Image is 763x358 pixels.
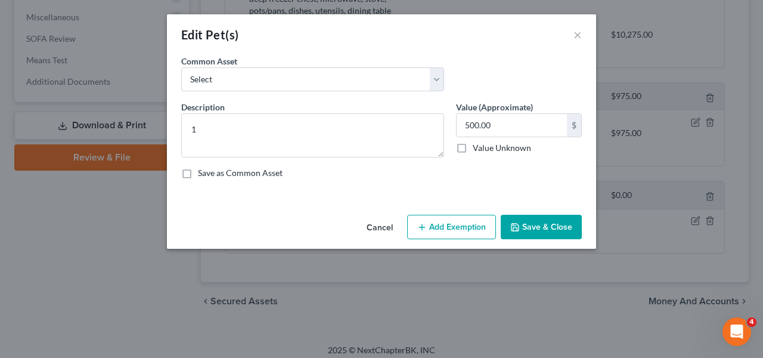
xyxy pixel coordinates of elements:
[456,101,533,113] label: Value (Approximate)
[357,216,402,240] button: Cancel
[573,27,582,42] button: ×
[407,215,496,240] button: Add Exemption
[181,26,238,43] div: Edit Pet(s)
[567,114,581,137] div: $
[198,167,283,179] label: Save as Common Asset
[473,142,531,154] label: Value Unknown
[747,317,756,327] span: 4
[457,114,567,137] input: 0.00
[181,55,237,67] label: Common Asset
[722,317,751,346] iframe: Intercom live chat
[501,215,582,240] button: Save & Close
[181,102,225,112] span: Description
